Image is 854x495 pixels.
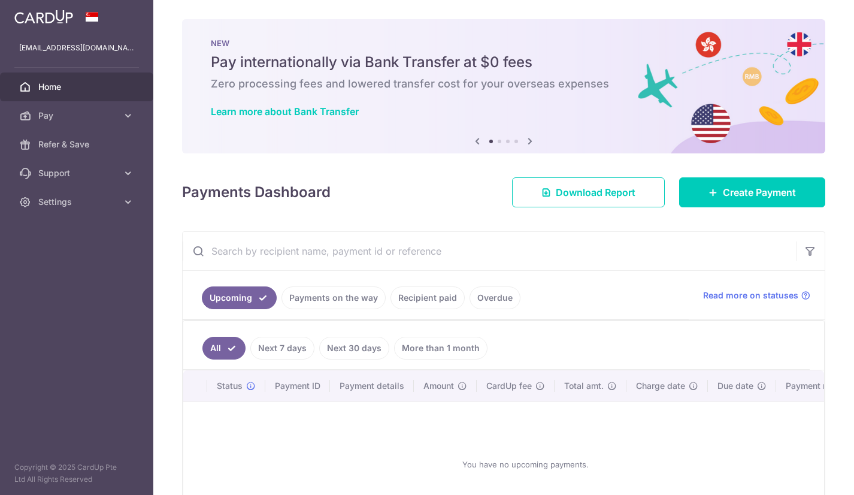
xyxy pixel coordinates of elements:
[38,81,117,93] span: Home
[182,19,825,153] img: Bank transfer banner
[38,167,117,179] span: Support
[14,10,73,24] img: CardUp
[183,232,796,270] input: Search by recipient name, payment id or reference
[564,380,604,392] span: Total amt.
[19,42,134,54] p: [EMAIL_ADDRESS][DOMAIN_NAME]
[38,110,117,122] span: Pay
[202,286,277,309] a: Upcoming
[703,289,810,301] a: Read more on statuses
[717,380,753,392] span: Due date
[486,380,532,392] span: CardUp fee
[703,289,798,301] span: Read more on statuses
[394,337,487,360] a: More than 1 month
[211,77,797,91] h6: Zero processing fees and lowered transfer cost for your overseas expenses
[319,337,389,360] a: Next 30 days
[423,380,454,392] span: Amount
[250,337,314,360] a: Next 7 days
[38,138,117,150] span: Refer & Save
[512,177,665,207] a: Download Report
[211,105,359,117] a: Learn more about Bank Transfer
[330,370,414,402] th: Payment details
[281,286,386,309] a: Payments on the way
[470,286,520,309] a: Overdue
[182,182,331,203] h4: Payments Dashboard
[556,185,635,200] span: Download Report
[211,53,797,72] h5: Pay internationally via Bank Transfer at $0 fees
[217,380,243,392] span: Status
[265,370,330,402] th: Payment ID
[679,177,825,207] a: Create Payment
[211,38,797,48] p: NEW
[636,380,685,392] span: Charge date
[390,286,465,309] a: Recipient paid
[202,337,246,360] a: All
[38,196,117,208] span: Settings
[723,185,796,200] span: Create Payment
